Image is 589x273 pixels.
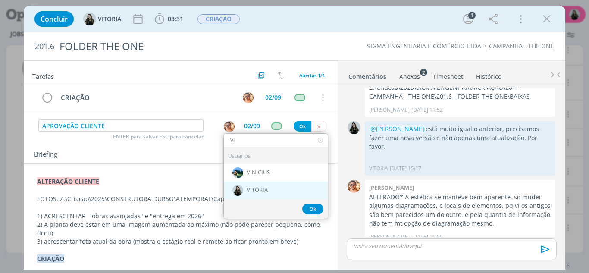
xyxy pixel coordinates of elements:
span: ENTER para salvar ESC para cancelar [113,133,204,140]
span: Tarefas [32,70,54,81]
span: CRIAÇÃO [197,14,240,24]
p: Z:\Criacao\2025\SIGMA ENGENHARIA\CRIAÇÃO\201 - CAMPANHA - THE ONE\201.6 - FOLDER THE ONE\BAIXAS [369,83,551,101]
a: CAMPANHA - THE ONE [489,42,554,50]
a: SIGMA ENGENHARIA E COMÉRCIO LTDA [367,42,481,50]
p: 3) acrescentar foto atual da obra (mostra o estágio real e remete ao ficar pronto em breve) [37,237,325,246]
button: V [241,91,254,104]
span: VITORIA [98,16,121,22]
p: ALTERADO* A estética se manteve bem aparente, só mudei algumas diagramações, e locais de elemento... [369,193,551,228]
a: Comentários [348,69,387,81]
img: V [243,92,254,103]
span: Concluir [41,16,68,22]
p: VITORIA [369,165,388,173]
button: VVITORIA [83,13,121,25]
p: [PERSON_NAME] [369,233,410,241]
span: @[PERSON_NAME] [370,125,424,133]
strong: CRIAÇÃO [37,254,64,263]
a: Histórico [476,69,502,81]
sup: 2 [420,69,427,76]
span: 03:31 [168,15,183,23]
span: Briefing [34,149,57,160]
p: FOTOS: Z:\Criacao\2025\CONSTRUTORA DURSO\ATEMPORAL\Captação 01.09 [37,195,325,203]
b: [PERSON_NAME] [369,184,414,191]
img: V [83,13,96,25]
button: 1 [461,12,475,26]
span: 201.6 [35,42,54,51]
span: [DATE] 15:17 [390,165,421,173]
div: 1 [468,12,476,19]
span: [DATE] 16:56 [411,233,443,241]
button: Ok [294,121,311,132]
button: 03:31 [153,12,185,26]
button: Ok [302,204,323,214]
span: [DATE] 11:52 [411,106,443,114]
p: está muito igual o anterior, precisamos fazer uma nova versão e não apenas uma atualização. Por f... [369,125,551,151]
div: 02/09 [244,123,260,129]
button: Concluir [34,11,74,27]
img: V [224,121,235,132]
span: VINICIUS [247,169,270,176]
div: 02/09 [265,94,281,100]
ul: V [223,133,328,219]
div: Usuários [224,147,328,164]
p: [PERSON_NAME] [369,106,410,114]
div: Anexos [399,72,420,81]
div: dialog [24,6,566,270]
span: Abertas 1/4 [299,72,325,78]
p: 1) ACRESCENTAR "obras avançadas" e "entrega em 2026" [37,212,325,220]
img: V [348,180,360,193]
img: arrow-down-up.svg [278,72,284,79]
button: CRIAÇÃO [197,14,240,25]
img: V [232,185,243,196]
div: FOLDER THE ONE [56,36,334,57]
div: CRIAÇÃO [57,92,235,103]
p: 2) A planta deve estar em uma imagem aumentada ao máximo (não pode parecer pequena, como ficou) [37,220,325,238]
input: Buscar usuários [224,135,328,147]
a: Timesheet [432,69,464,81]
img: V [348,121,360,134]
strong: ALTERAÇÃO CLIENTE [37,177,99,185]
span: VITORIA [247,187,268,194]
img: V [232,167,243,178]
